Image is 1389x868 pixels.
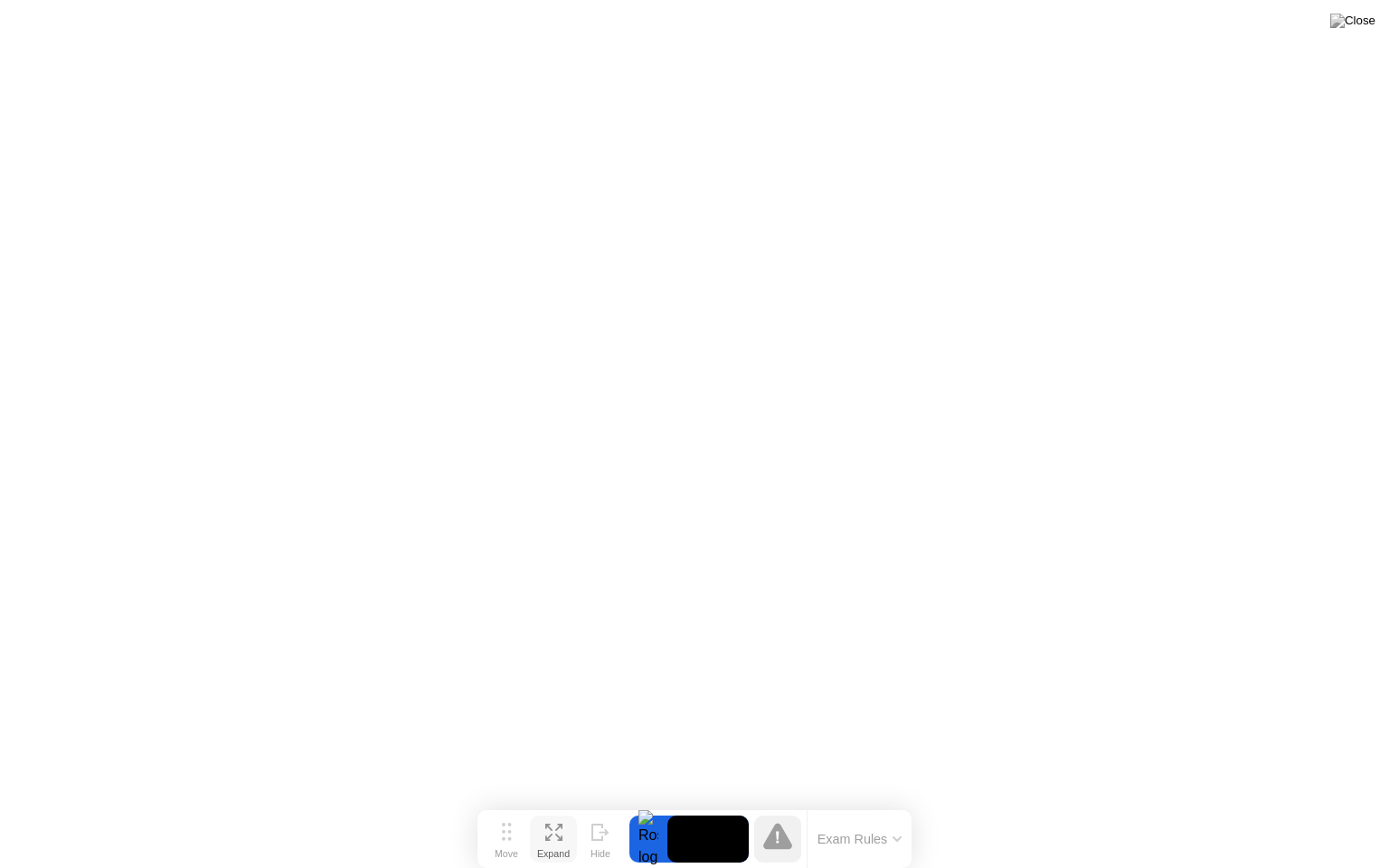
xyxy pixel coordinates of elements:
div: Expand [537,848,570,859]
div: Hide [591,848,610,859]
div: Move [495,848,518,859]
img: Close [1330,14,1375,28]
button: Exam Rules [812,831,908,847]
button: Move [483,816,530,863]
button: Expand [530,816,577,863]
button: Hide [577,816,624,863]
